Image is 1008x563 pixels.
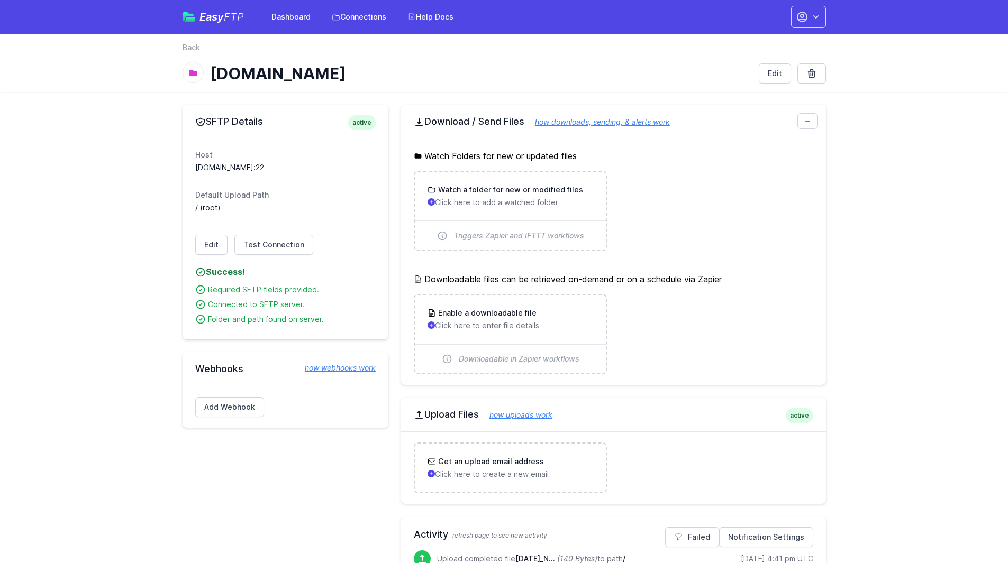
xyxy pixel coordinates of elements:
[208,314,376,325] div: Folder and path found on server.
[759,63,791,84] a: Edit
[479,410,552,419] a: how uploads work
[195,190,376,200] dt: Default Upload Path
[786,408,813,423] span: active
[195,115,376,128] h2: SFTP Details
[224,11,244,23] span: FTP
[623,554,625,563] span: /
[183,12,195,22] img: easyftp_logo.png
[436,308,537,318] h3: Enable a downloadable file
[265,7,317,26] a: Dashboard
[401,7,460,26] a: Help Docs
[665,527,719,547] a: Failed
[195,265,376,278] h4: Success!
[515,554,555,563] span: 09-02-2025_NYSEG_42727441731_PTM Solar.txt
[428,197,593,208] p: Click here to add a watched folder
[195,397,264,417] a: Add Webhook
[414,527,813,542] h2: Activity
[428,320,593,331] p: Click here to enter file details
[234,235,313,255] a: Test Connection
[415,295,606,373] a: Enable a downloadable file Click here to enter file details Downloadable in Zapier workflows
[414,273,813,285] h5: Downloadable files can be retrieved on-demand or on a schedule via Zapier
[208,284,376,295] div: Required SFTP fields provided.
[428,469,593,479] p: Click here to create a new email
[195,363,376,375] h2: Webhooks
[210,64,750,83] h1: [DOMAIN_NAME]
[454,230,584,241] span: Triggers Zapier and IFTTT workflows
[195,202,376,213] dd: / (root)
[436,456,544,467] h3: Get an upload email address
[348,115,376,130] span: active
[195,150,376,160] dt: Host
[195,162,376,173] dd: [DOMAIN_NAME]:22
[294,363,376,373] a: how webhooks work
[955,510,995,550] iframe: Drift Widget Chat Controller
[452,531,547,539] span: refresh page to see new activity
[325,7,393,26] a: Connections
[719,527,813,547] a: Notification Settings
[208,299,376,310] div: Connected to SFTP server.
[524,117,670,126] a: how downloads, sending, & alerts work
[436,184,583,195] h3: Watch a folder for new or modified files
[183,42,200,53] a: Back
[414,115,813,128] h2: Download / Send Files
[243,239,304,250] span: Test Connection
[183,12,244,22] a: EasyFTP
[459,354,579,364] span: Downloadable in Zapier workflows
[183,42,826,59] nav: Breadcrumb
[414,408,813,421] h2: Upload Files
[414,150,813,162] h5: Watch Folders for new or updated files
[415,444,606,492] a: Get an upload email address Click here to create a new email
[557,554,597,563] i: (140 Bytes)
[195,235,228,255] a: Edit
[415,172,606,250] a: Watch a folder for new or modified files Click here to add a watched folder Triggers Zapier and I...
[199,12,244,22] span: Easy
